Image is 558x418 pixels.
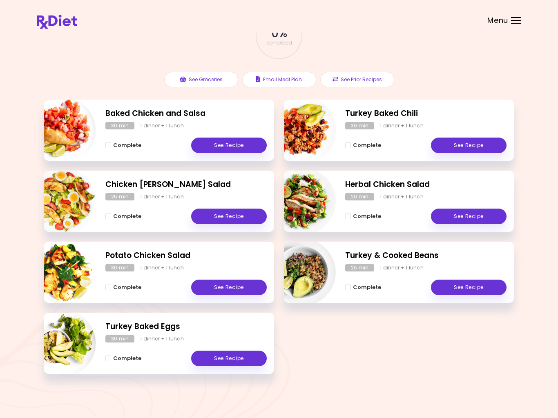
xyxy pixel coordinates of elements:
h2: Turkey & Cooked Beans [345,250,507,262]
h2: Chicken Cobb Salad [105,179,267,191]
img: Info - Turkey Baked Eggs [28,309,96,377]
a: See Recipe - Potato Chicken Salad [191,280,267,295]
h2: Turkey Baked Chili [345,108,507,120]
div: 1 dinner + 1 lunch [380,193,424,200]
div: 1 dinner + 1 lunch [380,264,424,271]
div: 1 dinner + 1 lunch [140,264,184,271]
img: Info - Baked Chicken and Salsa [28,96,96,164]
h2: Baked Chicken and Salsa [105,108,267,120]
button: Complete - Turkey Baked Eggs [105,354,141,363]
button: Complete - Potato Chicken Salad [105,282,141,292]
div: 20 min [345,193,374,200]
div: 1 dinner + 1 lunch [140,122,184,129]
div: 1 dinner + 1 lunch [140,335,184,342]
span: Complete [353,284,381,291]
img: Info - Turkey Baked Chili [268,96,336,164]
img: Info - Herbal Chicken Salad [268,167,336,235]
button: Complete - Turkey Baked Chili [345,140,381,150]
div: 25 min [105,193,134,200]
span: Complete [113,355,141,362]
a: See Recipe - Turkey Baked Eggs [191,351,267,366]
h2: Turkey Baked Eggs [105,321,267,333]
img: Info - Turkey & Cooked Beans [268,238,336,306]
button: See Prior Recipes [320,72,394,87]
div: 30 min [105,122,134,129]
span: Complete [353,213,381,220]
span: Complete [353,142,381,149]
a: See Recipe - Turkey Baked Chili [431,138,507,153]
img: RxDiet [37,15,77,29]
h2: Potato Chicken Salad [105,250,267,262]
a: See Recipe - Chicken Cobb Salad [191,209,267,224]
span: 0 % [271,27,286,40]
span: Complete [113,213,141,220]
span: Complete [113,284,141,291]
button: Email Meal Plan [242,72,316,87]
a: See Recipe - Herbal Chicken Salad [431,209,507,224]
a: See Recipe - Baked Chicken and Salsa [191,138,267,153]
button: Complete - Turkey & Cooked Beans [345,282,381,292]
div: 1 dinner + 1 lunch [140,193,184,200]
div: 25 min [345,264,374,271]
div: 30 min [345,122,374,129]
a: See Recipe - Turkey & Cooked Beans [431,280,507,295]
button: See Groceries [164,72,238,87]
button: Complete - Baked Chicken and Salsa [105,140,141,150]
span: Menu [487,17,508,24]
h2: Herbal Chicken Salad [345,179,507,191]
div: 1 dinner + 1 lunch [380,122,424,129]
button: Complete - Herbal Chicken Salad [345,211,381,221]
button: Complete - Chicken Cobb Salad [105,211,141,221]
img: Info - Chicken Cobb Salad [28,167,96,235]
div: 30 min [105,264,134,271]
img: Info - Potato Chicken Salad [28,238,96,306]
div: 30 min [105,335,134,342]
span: completed [266,40,292,45]
span: Complete [113,142,141,149]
